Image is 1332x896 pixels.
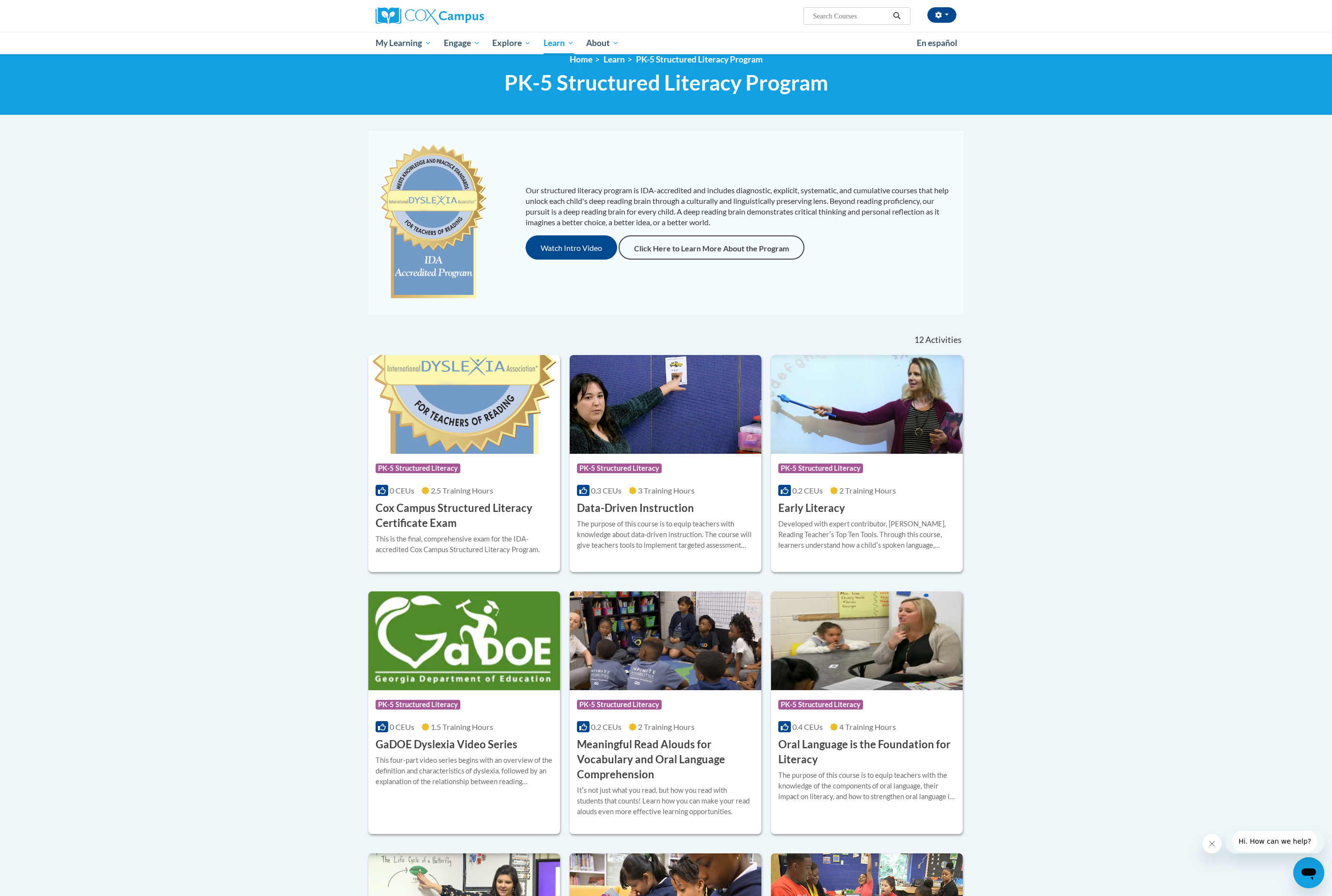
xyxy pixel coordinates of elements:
[438,32,486,54] a: Engage
[577,700,662,710] span: PK-5 Structured Literacy
[570,355,761,454] img: Course Logo
[577,501,694,516] h3: Data-Driven Instruction
[619,235,804,260] a: Click Here to Learn More About the Program
[812,10,890,22] input: Search Courses
[368,591,560,834] a: Course LogoPK-5 Structured Literacy0 CEUs1.5 Training Hours GaDOE Dyslexia Video SeriesThis four-...
[1293,857,1324,888] iframe: Button to launch messaging window
[778,501,845,516] h3: Early Literacy
[577,519,754,551] div: The purpose of this course is to equip teachers with knowledge about data-driven instruction. The...
[378,140,489,305] img: c477cda6-e343-453b-bfce-d6f9e9818e1c.png
[577,463,662,473] span: PK-5 Structured Literacy
[526,235,617,260] button: Watch Intro Video
[914,335,924,345] span: 12
[778,700,863,710] span: PK-5 Structured Literacy
[1226,831,1324,853] iframe: Message from company
[376,463,460,473] span: PK-5 Structured Literacy
[544,37,574,49] span: Learn
[570,54,592,64] a: Home
[771,355,963,572] a: Course LogoPK-5 Structured Literacy0.2 CEUs2 Training Hours Early LiteracyDeveloped with expert c...
[369,32,438,54] a: My Learning
[771,355,963,454] img: Course Logo
[376,7,560,25] a: Cox Campus
[504,70,828,95] span: PK-5 Structured Literacy Program
[778,519,955,551] div: Developed with expert contributor, [PERSON_NAME], Reading Teacherʹs Top Ten Tools. Through this c...
[927,7,956,23] button: Account Settings
[368,591,560,690] img: Course Logo
[839,486,896,495] span: 2 Training Hours
[591,486,621,495] span: 0.3 CEUs
[577,737,754,782] h3: Meaningful Read Alouds for Vocabulary and Oral Language Comprehension
[638,486,695,495] span: 3 Training Hours
[910,33,964,53] a: En español
[368,355,560,572] a: Course LogoPK-5 Structured Literacy0 CEUs2.5 Training Hours Cox Campus Structured Literacy Certif...
[537,32,580,54] a: Learn
[636,54,763,64] a: PK-5 Structured Literacy Program
[376,737,517,752] h3: GaDOE Dyslexia Video Series
[586,37,619,49] span: About
[570,591,761,690] img: Course Logo
[771,591,963,834] a: Course LogoPK-5 Structured Literacy0.4 CEUs4 Training Hours Oral Language is the Foundation for L...
[839,722,896,731] span: 4 Training Hours
[376,700,460,710] span: PK-5 Structured Literacy
[890,10,904,22] button: Search
[376,501,553,531] h3: Cox Campus Structured Literacy Certificate Exam
[390,486,414,495] span: 0 CEUs
[486,32,537,54] a: Explore
[925,335,962,345] span: Activities
[376,534,553,555] div: This is the final, comprehensive exam for the IDA-accredited Cox Campus Structured Literacy Program.
[577,785,754,817] div: Itʹs not just what you read, but how you read with students that counts! Learn how you can make y...
[376,7,484,25] img: Cox Campus
[570,355,761,572] a: Course LogoPK-5 Structured Literacy0.3 CEUs3 Training Hours Data-Driven InstructionThe purpose of...
[580,32,626,54] a: About
[792,722,823,731] span: 0.4 CEUs
[771,591,963,690] img: Course Logo
[431,722,493,731] span: 1.5 Training Hours
[361,32,971,54] div: Main menu
[638,722,695,731] span: 2 Training Hours
[778,770,955,802] div: The purpose of this course is to equip teachers with the knowledge of the components of oral lang...
[604,54,625,64] a: Learn
[1202,834,1222,853] iframe: Close message
[778,463,863,473] span: PK-5 Structured Literacy
[570,591,761,834] a: Course LogoPK-5 Structured Literacy0.2 CEUs2 Training Hours Meaningful Read Alouds for Vocabulary...
[526,185,954,228] p: Our structured literacy program is IDA-accredited and includes diagnostic, explicit, systematic, ...
[778,737,955,767] h3: Oral Language is the Foundation for Literacy
[368,355,560,454] img: Course Logo
[376,755,553,787] div: This four-part video series begins with an overview of the definition and characteristics of dysl...
[376,37,431,49] span: My Learning
[917,38,957,48] span: En español
[431,486,493,495] span: 2.5 Training Hours
[591,722,621,731] span: 0.2 CEUs
[792,486,823,495] span: 0.2 CEUs
[390,722,414,731] span: 0 CEUs
[444,37,480,49] span: Engage
[492,37,531,49] span: Explore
